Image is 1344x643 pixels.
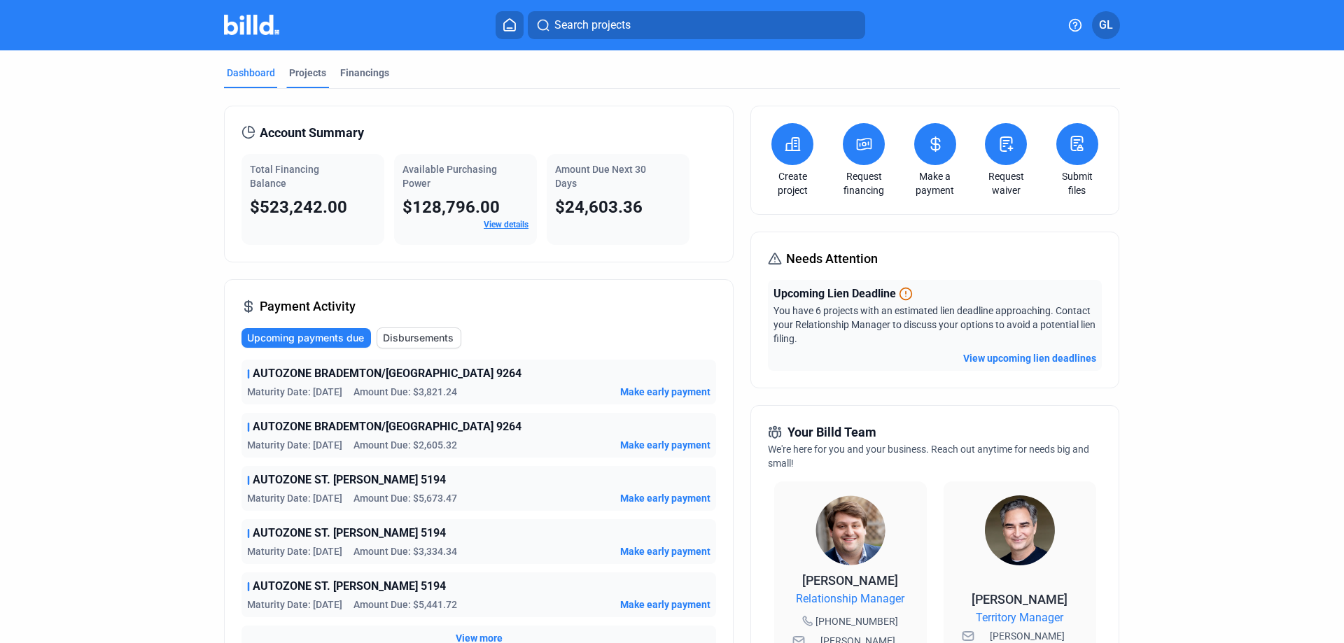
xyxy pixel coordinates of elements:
[963,351,1096,365] button: View upcoming lien deadlines
[402,197,500,217] span: $128,796.00
[786,249,878,269] span: Needs Attention
[250,164,319,189] span: Total Financing Balance
[247,598,342,612] span: Maturity Date: [DATE]
[620,491,710,505] button: Make early payment
[620,598,710,612] button: Make early payment
[555,197,643,217] span: $24,603.36
[353,491,457,505] span: Amount Due: $5,673.47
[340,66,389,80] div: Financings
[247,385,342,399] span: Maturity Date: [DATE]
[528,11,865,39] button: Search projects
[247,331,364,345] span: Upcoming payments due
[353,385,457,399] span: Amount Due: $3,821.24
[972,592,1067,607] span: [PERSON_NAME]
[976,609,1063,626] span: Territory Manager
[911,169,960,197] a: Make a payment
[253,418,521,435] span: AUTOZONE BRADEMTON/[GEOGRAPHIC_DATA] 9264
[253,525,446,542] span: AUTOZONE ST. [PERSON_NAME] 5194
[768,444,1089,469] span: We're here for you and your business. Reach out anytime for needs big and small!
[224,15,279,35] img: Billd Company Logo
[241,328,371,348] button: Upcoming payments due
[555,164,646,189] span: Amount Due Next 30 Days
[620,385,710,399] button: Make early payment
[253,578,446,595] span: AUTOZONE ST. [PERSON_NAME] 5194
[383,331,454,345] span: Disbursements
[227,66,275,80] div: Dashboard
[253,472,446,488] span: AUTOZONE ST. [PERSON_NAME] 5194
[620,544,710,558] button: Make early payment
[981,169,1030,197] a: Request waiver
[773,305,1095,344] span: You have 6 projects with an estimated lien deadline approaching. Contact your Relationship Manage...
[985,495,1055,565] img: Territory Manager
[247,544,342,558] span: Maturity Date: [DATE]
[247,491,342,505] span: Maturity Date: [DATE]
[554,17,631,34] span: Search projects
[402,164,497,189] span: Available Purchasing Power
[353,544,457,558] span: Amount Due: $3,334.34
[353,438,457,452] span: Amount Due: $2,605.32
[839,169,888,197] a: Request financing
[802,573,898,588] span: [PERSON_NAME]
[1099,17,1113,34] span: GL
[289,66,326,80] div: Projects
[484,220,528,229] a: View details
[260,123,364,143] span: Account Summary
[377,327,461,348] button: Disbursements
[1092,11,1120,39] button: GL
[796,591,904,607] span: Relationship Manager
[787,423,876,442] span: Your Billd Team
[353,598,457,612] span: Amount Due: $5,441.72
[815,495,885,565] img: Relationship Manager
[768,169,817,197] a: Create project
[815,614,898,628] span: [PHONE_NUMBER]
[1053,169,1102,197] a: Submit files
[253,365,521,382] span: AUTOZONE BRADEMTON/[GEOGRAPHIC_DATA] 9264
[260,297,356,316] span: Payment Activity
[247,438,342,452] span: Maturity Date: [DATE]
[620,438,710,452] button: Make early payment
[773,285,896,302] span: Upcoming Lien Deadline
[250,197,347,217] span: $523,242.00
